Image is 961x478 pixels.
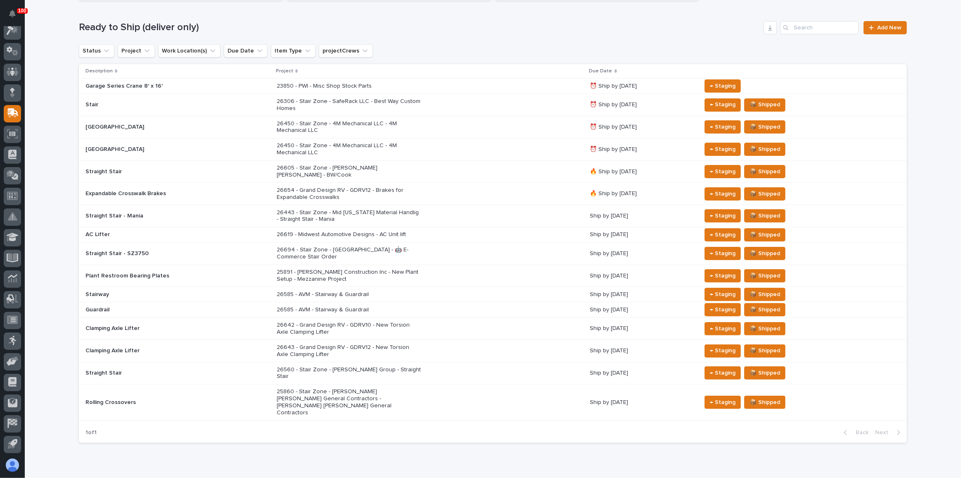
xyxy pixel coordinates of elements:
tr: Garage Series Crane 8' x 16'23850 - PWI - Misc Shop Stock Parts⏰ Ship by [DATE]← Staging [79,79,907,94]
p: Description [85,67,113,76]
tr: Straight Stair26560 - Stair Zone - [PERSON_NAME] Group - Straight StairShip by [DATE]← Staging📦 S... [79,362,907,384]
tr: Straight Stair26605 - Stair Zone - [PERSON_NAME] [PERSON_NAME] - BW/Cook🔥 Ship by [DATE]← Staging... [79,160,907,183]
span: 📦 Shipped [750,289,780,299]
p: ⏰ Ship by [DATE] [590,83,695,90]
p: Ship by [DATE] [590,213,695,220]
tr: Clamping Axle Lifter26642 - Grand Design RV - GDRV10 - New Torsion Axle Clamping LifterShip by [D... [79,318,907,340]
p: 🔥 Ship by [DATE] [590,168,695,175]
tr: Guardrail26585 - AVM - Stairway & GuardrailShip by [DATE]← Staging📦 Shipped [79,302,907,318]
button: ← Staging [705,143,741,156]
div: Notifications100 [10,10,21,23]
p: Plant Restroom Bearing Plates [85,272,230,280]
span: ← Staging [710,81,736,91]
button: ← Staging [705,187,741,201]
p: Ship by [DATE] [590,399,695,406]
p: ⏰ Ship by [DATE] [590,146,695,153]
p: Garage Series Crane 8' x 16' [85,83,230,90]
p: 25860 - Stair Zone - [PERSON_NAME] [PERSON_NAME] General Contractors - [PERSON_NAME] [PERSON_NAME... [277,388,421,416]
span: 📦 Shipped [750,305,780,315]
button: 📦 Shipped [744,366,785,380]
span: ← Staging [710,122,736,132]
button: 📦 Shipped [744,165,785,178]
p: [GEOGRAPHIC_DATA] [85,124,230,131]
button: ← Staging [705,98,741,112]
p: 25891 - [PERSON_NAME] Construction Inc - New Plant Setup - Mezzanine Project [277,269,421,283]
button: ← Staging [705,120,741,134]
span: ← Staging [710,249,736,258]
p: 26619 - Midwest Automotive Designs - AC Unit lift [277,231,421,238]
button: 📦 Shipped [744,303,785,316]
p: 1 of 1 [79,423,103,443]
span: ← Staging [710,305,736,315]
tr: AC Lifter26619 - Midwest Automotive Designs - AC Unit liftShip by [DATE]← Staging📦 Shipped [79,227,907,242]
span: ← Staging [710,346,736,356]
tr: Straight Stair - SZ375026694 - Stair Zone - [GEOGRAPHIC_DATA] - 🤖 E-Commerce Stair OrderShip by [... [79,242,907,265]
p: Ship by [DATE] [590,272,695,280]
tr: Plant Restroom Bearing Plates25891 - [PERSON_NAME] Construction Inc - New Plant Setup - Mezzanine... [79,265,907,287]
span: 📦 Shipped [750,397,780,407]
p: Straight Stair - SZ3750 [85,250,230,257]
button: ← Staging [705,366,741,380]
p: Project [276,67,293,76]
button: ← Staging [705,396,741,409]
span: ← Staging [710,324,736,334]
p: Straight Stair [85,168,230,175]
p: Stair [85,101,230,108]
span: ← Staging [710,189,736,199]
tr: Stairway26585 - AVM - Stairway & GuardrailShip by [DATE]← Staging📦 Shipped [79,287,907,302]
button: ← Staging [705,79,741,93]
p: Stairway [85,291,230,298]
button: Project [118,44,155,57]
p: 26450 - Stair Zone - 4M Mechanical LLC - 4M Mechanical LLC [277,142,421,156]
input: Search [780,21,859,34]
button: Item Type [271,44,316,57]
span: ← Staging [710,230,736,240]
button: 📦 Shipped [744,288,785,301]
p: Ship by [DATE] [590,306,695,313]
button: 📦 Shipped [744,120,785,134]
p: 26585 - AVM - Stairway & Guardrail [277,291,421,298]
span: 📦 Shipped [750,144,780,154]
span: 📦 Shipped [750,230,780,240]
button: 📦 Shipped [744,209,785,222]
p: 26585 - AVM - Stairway & Guardrail [277,306,421,313]
p: 23850 - PWI - Misc Shop Stock Parts [277,83,421,90]
button: ← Staging [705,209,741,222]
p: Clamping Axle Lifter [85,347,230,354]
button: 📦 Shipped [744,143,785,156]
button: ← Staging [705,288,741,301]
span: ← Staging [710,100,736,110]
p: ⏰ Ship by [DATE] [590,101,695,108]
tr: Rolling Crossovers25860 - Stair Zone - [PERSON_NAME] [PERSON_NAME] General Contractors - [PERSON_... [79,384,907,420]
tr: Stair26306 - Stair Zone - SafeRack LLC - Best Way Custom Homes⏰ Ship by [DATE]← Staging📦 Shipped [79,94,907,116]
p: ⏰ Ship by [DATE] [590,124,695,131]
span: ← Staging [710,289,736,299]
button: ← Staging [705,228,741,241]
p: 26450 - Stair Zone - 4M Mechanical LLC - 4M Mechanical LLC [277,120,421,134]
span: 📦 Shipped [750,271,780,281]
span: 📦 Shipped [750,122,780,132]
span: ← Staging [710,211,736,221]
p: Ship by [DATE] [590,347,695,354]
button: projectCrews [319,44,373,57]
p: Straight Stair - Mania [85,213,230,220]
span: ← Staging [710,167,736,177]
p: 26643 - Grand Design RV - GDRV12 - New Torsion Axle Clamping Lifter [277,344,421,358]
span: ← Staging [710,397,736,407]
p: 26694 - Stair Zone - [GEOGRAPHIC_DATA] - 🤖 E-Commerce Stair Order [277,246,421,261]
a: Add New [864,21,907,34]
button: Notifications [4,5,21,22]
p: 26654 - Grand Design RV - GDRV12 - Brakes for Expandable Crosswalks [277,187,421,201]
button: users-avatar [4,456,21,474]
p: Rolling Crossovers [85,399,230,406]
button: 📦 Shipped [744,247,785,260]
p: Ship by [DATE] [590,291,695,298]
p: Due Date [589,67,612,76]
button: ← Staging [705,165,741,178]
span: 📦 Shipped [750,211,780,221]
button: Work Location(s) [158,44,221,57]
button: 📦 Shipped [744,322,785,335]
span: ← Staging [710,271,736,281]
p: 26560 - Stair Zone - [PERSON_NAME] Group - Straight Stair [277,366,421,380]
